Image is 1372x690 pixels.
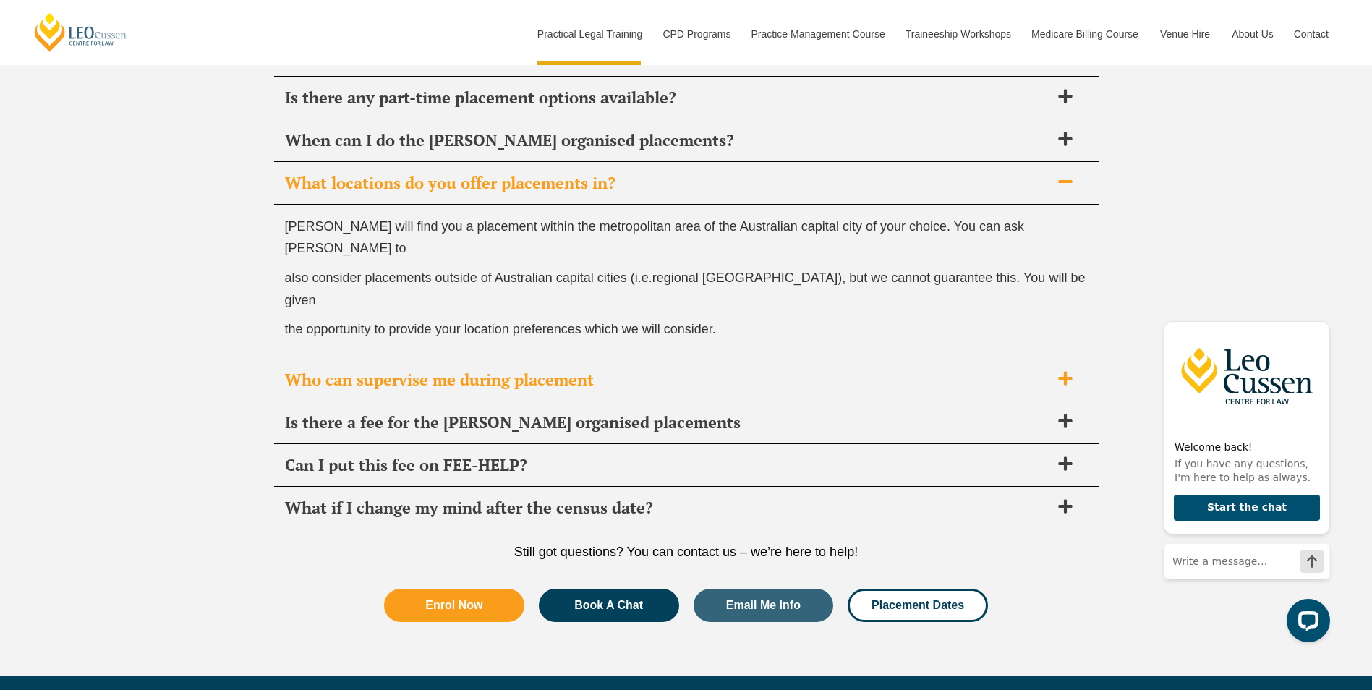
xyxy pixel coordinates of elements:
span: Is there any part-time placement options available? [285,88,1050,108]
a: Medicare Billing Course [1021,3,1149,65]
span: Is there a fee for the [PERSON_NAME] organised placements [285,412,1050,433]
a: Traineeship Workshops [895,3,1021,65]
span: the opportunity to provide your location preferences which we will consider. [285,322,716,336]
a: [PERSON_NAME] Centre for Law [33,12,129,53]
span: Who can supervise me during placement [285,370,1050,390]
a: CPD Programs [652,3,740,65]
span: Can I put this fee on FEE-HELP? [285,455,1050,475]
span: Enrol Now [425,600,482,611]
a: Practical Legal Training [527,3,652,65]
span: also consider placements outside of Australian capital cities (i.e.regional [GEOGRAPHIC_DATA]), b... [285,271,1086,307]
span: [PERSON_NAME] will find you a placement within the metropolitan area of the Australian capital ci... [285,219,1025,256]
span: Email Me Info [726,600,801,611]
a: Placement Dates [848,589,988,622]
a: Book A Chat [539,589,679,622]
a: Venue Hire [1149,3,1221,65]
a: Contact [1283,3,1339,65]
a: Email Me Info [694,589,834,622]
iframe: LiveChat chat widget [1152,294,1336,654]
span: When can I do the [PERSON_NAME] organised placements? [285,130,1050,150]
span: What if I change my mind after the census date? [285,498,1050,518]
p: Still got questions? You can contact us – we’re here to help! [274,544,1099,560]
span: Placement Dates [872,600,964,611]
span: Book A Chat [574,600,643,611]
a: Enrol Now [384,589,524,622]
a: About Us [1221,3,1283,65]
a: Practice Management Course [741,3,895,65]
span: What locations do you offer placements in? [285,173,1050,193]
